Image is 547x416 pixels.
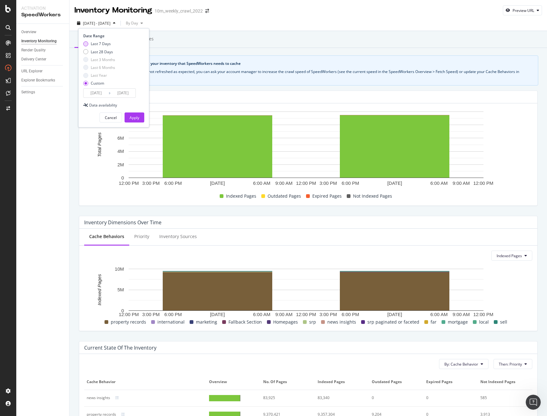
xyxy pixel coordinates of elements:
div: Custom [91,81,104,86]
button: Preview URL [503,5,542,15]
div: Last 3 Months [83,57,115,62]
span: By: Cache Behavior [444,361,478,367]
button: [DATE] - [DATE] [74,18,118,28]
div: Inventory Monitoring [21,38,57,44]
text: 5M [117,287,124,293]
a: Render Quality [21,47,65,54]
text: [DATE] [210,180,225,186]
text: 6:00 PM [342,180,359,186]
div: Cache Behaviors [89,233,124,240]
span: [DATE] - [DATE] [83,21,110,26]
span: Outdated Pages [372,379,420,385]
text: 6:00 AM [430,180,447,186]
text: 3:00 PM [320,180,337,186]
div: info banner [78,55,538,86]
span: international [157,318,185,326]
text: 2M [117,162,124,167]
div: Priority [134,233,149,240]
svg: A chart. [84,266,528,318]
text: [DATE] [210,312,225,317]
div: 0 [426,395,471,401]
text: 12:00 PM [119,312,139,317]
button: By: Cache Behavior [439,359,488,369]
div: Inventory Sources [159,233,197,240]
text: 3:00 PM [142,180,160,186]
button: Then: Priority [493,359,532,369]
div: Last Year [91,73,107,78]
span: Indexed Pages [497,253,522,258]
div: Explorer Bookmarks [21,77,55,84]
span: Cache Behavior [87,379,202,385]
div: 83,340 [318,395,362,401]
div: Last 7 Days [83,41,115,46]
span: Not Indexed Pages [480,379,528,385]
a: Delivery Center [21,56,65,63]
div: 10m_weekly_crawl_2022 [155,8,203,14]
text: Indexed Pages [97,274,102,306]
span: far [431,318,437,326]
text: 9:00 AM [452,180,470,186]
text: [DATE] [387,312,402,317]
span: By Day [123,20,138,26]
input: End Date [110,89,135,97]
span: Indexed Pages [226,192,256,200]
text: 6:00 PM [342,312,359,317]
span: Not Indexed Pages [353,192,392,200]
text: 3:00 PM [142,312,160,317]
a: Explorer Bookmarks [21,77,65,84]
text: 12:00 PM [296,180,316,186]
text: 12:00 PM [296,312,316,317]
span: Outdated Pages [268,192,301,200]
div: Settings [21,89,35,96]
span: news insights [327,318,356,326]
button: Apply [125,112,144,122]
div: Overview [21,29,36,35]
svg: A chart. [84,108,528,191]
div: Render Quality [21,47,46,54]
iframe: Intercom live chat [526,395,541,410]
span: Indexed Pages [318,379,366,385]
div: Inventory Dimensions Over Time [84,219,161,226]
button: By Day [123,18,146,28]
div: Last 28 Days [83,49,115,55]
text: 3:00 PM [320,312,337,317]
div: Last 3 Months [91,57,115,62]
div: Preview URL [513,8,534,13]
span: Then: Priority [499,361,522,367]
a: URL Explorer [21,68,65,75]
div: Last 6 Months [83,65,115,70]
div: Last 6 Months [91,65,115,70]
text: 12:00 PM [119,180,139,186]
div: Current state of the inventory [84,345,156,351]
div: Monitor the number of pages in your inventory that SpeedWorkers needs to cache [92,61,530,66]
div: arrow-right-arrow-left [205,9,209,13]
text: 9:00 AM [275,180,293,186]
text: 6:00 AM [253,180,270,186]
text: Total Pages [97,132,102,157]
span: marketing [196,318,217,326]
div: URL Explorer [21,68,43,75]
text: 6M [117,135,124,141]
text: 6:00 AM [253,312,270,317]
span: Fallback Section [228,318,262,326]
text: [DATE] [387,180,402,186]
button: Indexed Pages [491,251,532,261]
div: Inventory Monitoring [74,5,152,16]
div: Data availability [89,102,117,108]
span: Expired Pages [426,379,474,385]
div: Last Year [83,73,115,78]
div: Last 7 Days [91,41,111,46]
div: 83,925 [263,395,308,401]
text: 6:00 PM [164,312,182,317]
a: Overview [21,29,65,35]
div: news insights [87,395,110,401]
div: Custom [83,81,115,86]
div: 585 [480,395,525,401]
span: local [479,318,489,326]
span: No. of Pages [263,379,311,385]
div: 0 [372,395,416,401]
a: Settings [21,89,65,96]
text: 9:00 AM [452,312,470,317]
